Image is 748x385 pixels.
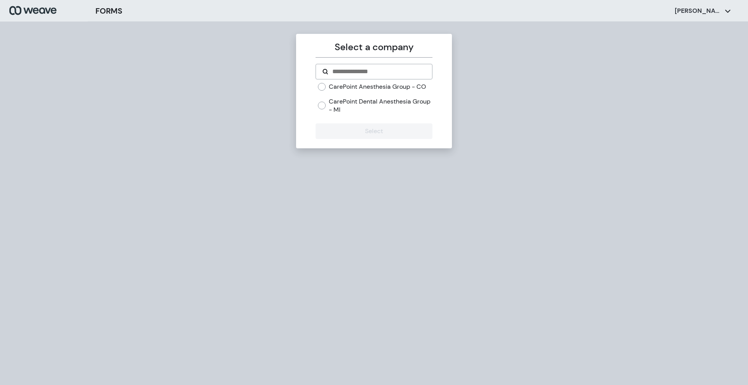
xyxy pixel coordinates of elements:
[329,97,432,114] label: CarePoint Dental Anesthesia Group - MI
[316,123,432,139] button: Select
[329,83,426,91] label: CarePoint Anesthesia Group - CO
[95,5,122,17] h3: FORMS
[675,7,722,15] p: [PERSON_NAME]
[316,40,432,54] p: Select a company
[332,67,425,76] input: Search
